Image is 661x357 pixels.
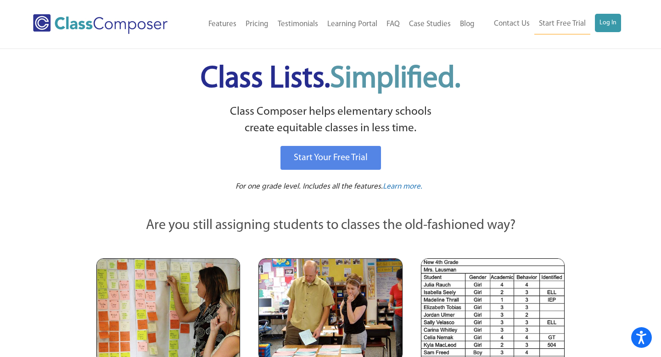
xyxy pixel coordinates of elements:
a: Log In [595,14,621,32]
a: Start Free Trial [534,14,590,34]
p: Class Composer helps elementary schools create equitable classes in less time. [95,104,566,137]
span: For one grade level. Includes all the features. [235,183,383,190]
a: Testimonials [273,14,323,34]
a: Case Studies [404,14,455,34]
span: Start Your Free Trial [294,153,368,162]
img: Class Composer [33,14,168,34]
a: Pricing [241,14,273,34]
a: Features [204,14,241,34]
a: Contact Us [489,14,534,34]
a: Start Your Free Trial [280,146,381,170]
a: Learn more. [383,181,422,193]
a: FAQ [382,14,404,34]
a: Learning Portal [323,14,382,34]
span: Class Lists. [201,64,460,94]
nav: Header Menu [479,14,621,34]
p: Are you still assigning students to classes the old-fashioned way? [96,216,565,236]
span: Learn more. [383,183,422,190]
a: Blog [455,14,479,34]
nav: Header Menu [189,14,479,34]
span: Simplified. [330,64,460,94]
